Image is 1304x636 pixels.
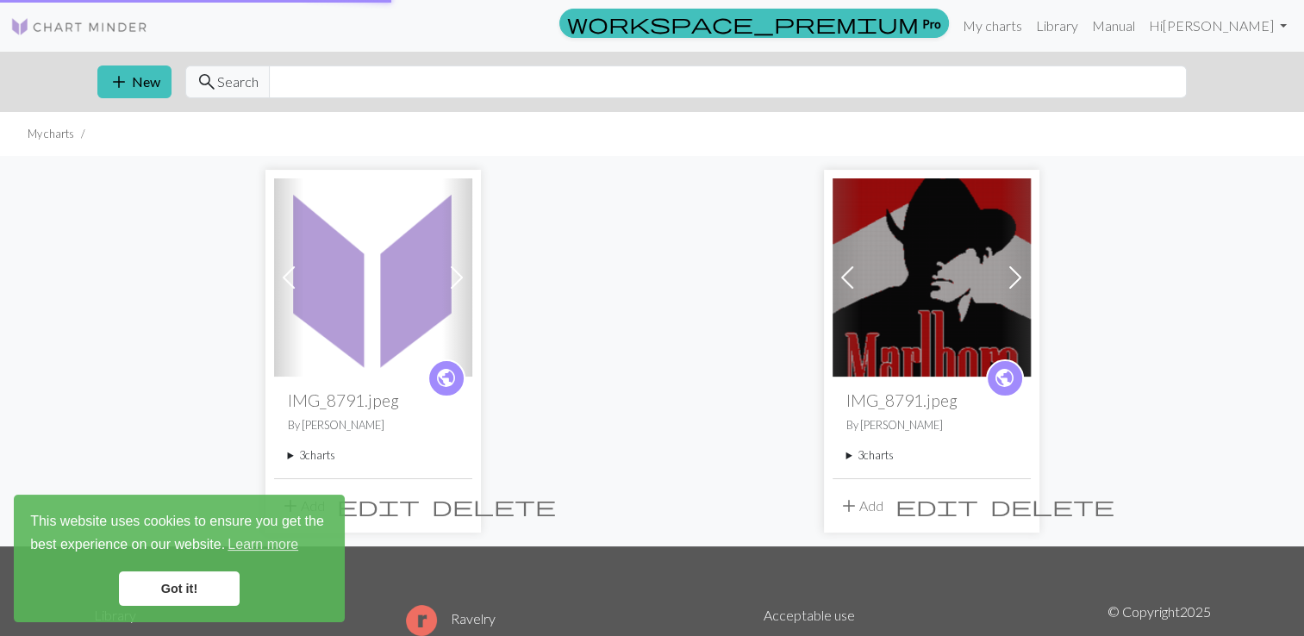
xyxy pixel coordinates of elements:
[119,571,240,606] a: dismiss cookie message
[846,390,1017,410] h2: IMG_8791.jpeg
[839,494,859,518] span: add
[833,178,1031,377] img: IMG_8791.jpeg
[331,489,426,522] button: Edit
[1085,9,1142,43] a: Manual
[846,447,1017,464] summary: 3charts
[846,417,1017,433] p: By [PERSON_NAME]
[895,494,978,518] span: edit
[435,361,457,396] i: public
[1142,9,1294,43] a: Hi[PERSON_NAME]
[833,489,889,522] button: Add
[28,126,74,142] li: My charts
[288,417,459,433] p: By [PERSON_NAME]
[274,489,331,522] button: Add
[97,65,172,98] button: New
[994,361,1015,396] i: public
[895,496,978,516] i: Edit
[197,70,217,94] span: search
[435,365,457,391] span: public
[337,496,420,516] i: Edit
[337,494,420,518] span: edit
[1029,9,1085,43] a: Library
[225,532,301,558] a: learn more about cookies
[274,178,472,377] img: IMG_8791.jpeg
[426,489,562,522] button: Delete
[990,494,1114,518] span: delete
[889,489,984,522] button: Edit
[14,495,345,622] div: cookieconsent
[217,72,259,92] span: Search
[288,390,459,410] h2: IMG_8791.jpeg
[30,511,328,558] span: This website uses cookies to ensure you get the best experience on our website.
[288,447,459,464] summary: 3charts
[427,359,465,397] a: public
[10,16,148,37] img: Logo
[956,9,1029,43] a: My charts
[994,365,1015,391] span: public
[984,489,1120,522] button: Delete
[833,267,1031,284] a: IMG_8791.jpeg
[280,494,301,518] span: add
[432,494,556,518] span: delete
[406,605,437,636] img: Ravelry logo
[109,70,129,94] span: add
[559,9,949,38] a: Pro
[406,610,496,627] a: Ravelry
[764,607,855,623] a: Acceptable use
[986,359,1024,397] a: public
[274,267,472,284] a: IMG_8791.jpeg
[567,11,919,35] span: workspace_premium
